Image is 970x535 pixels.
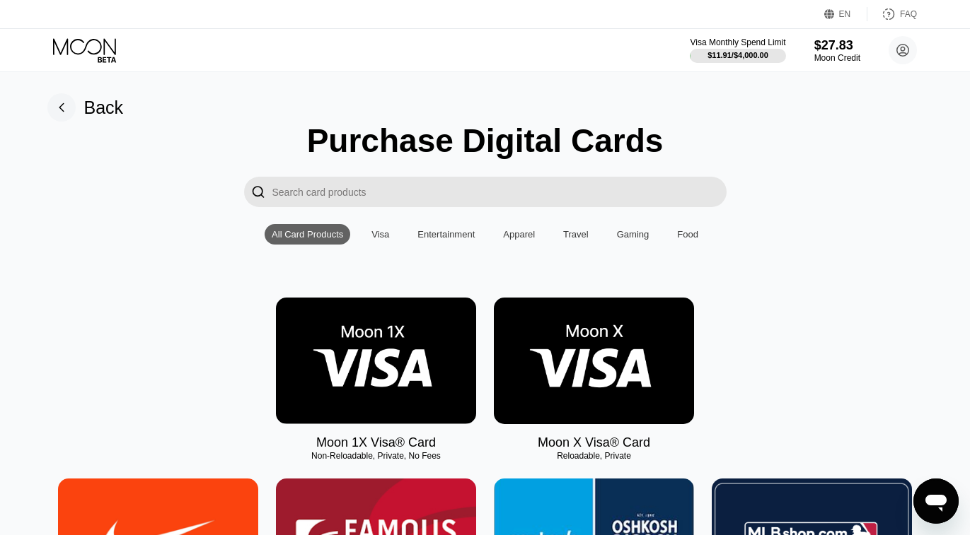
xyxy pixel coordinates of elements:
div: Travel [556,224,596,245]
div: Food [677,229,698,240]
div: $27.83Moon Credit [814,38,860,63]
div: FAQ [900,9,917,19]
div: Food [670,224,705,245]
div: Back [84,98,124,118]
div: Purchase Digital Cards [307,122,664,160]
div: Visa [364,224,396,245]
div: Entertainment [410,224,482,245]
div: EN [824,7,867,21]
div: Visa Monthly Spend Limit$11.91/$4,000.00 [690,37,785,63]
div: All Card Products [265,224,350,245]
div:  [251,184,265,200]
div: All Card Products [272,229,343,240]
div: Apparel [496,224,542,245]
div: $11.91 / $4,000.00 [708,51,768,59]
div: Reloadable, Private [494,451,694,461]
div: EN [839,9,851,19]
div: Gaming [610,224,657,245]
div: Travel [563,229,589,240]
input: Search card products [272,177,727,207]
div: $27.83 [814,38,860,53]
div: Visa [371,229,389,240]
div: Back [47,93,124,122]
div: Non-Reloadable, Private, No Fees [276,451,476,461]
div: Visa Monthly Spend Limit [690,37,785,47]
div: Gaming [617,229,649,240]
div: Moon Credit [814,53,860,63]
iframe: Button to launch messaging window [913,478,959,524]
div: Apparel [503,229,535,240]
div:  [244,177,272,207]
div: Moon 1X Visa® Card [316,435,436,450]
div: FAQ [867,7,917,21]
div: Entertainment [417,229,475,240]
div: Moon X Visa® Card [538,435,650,450]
